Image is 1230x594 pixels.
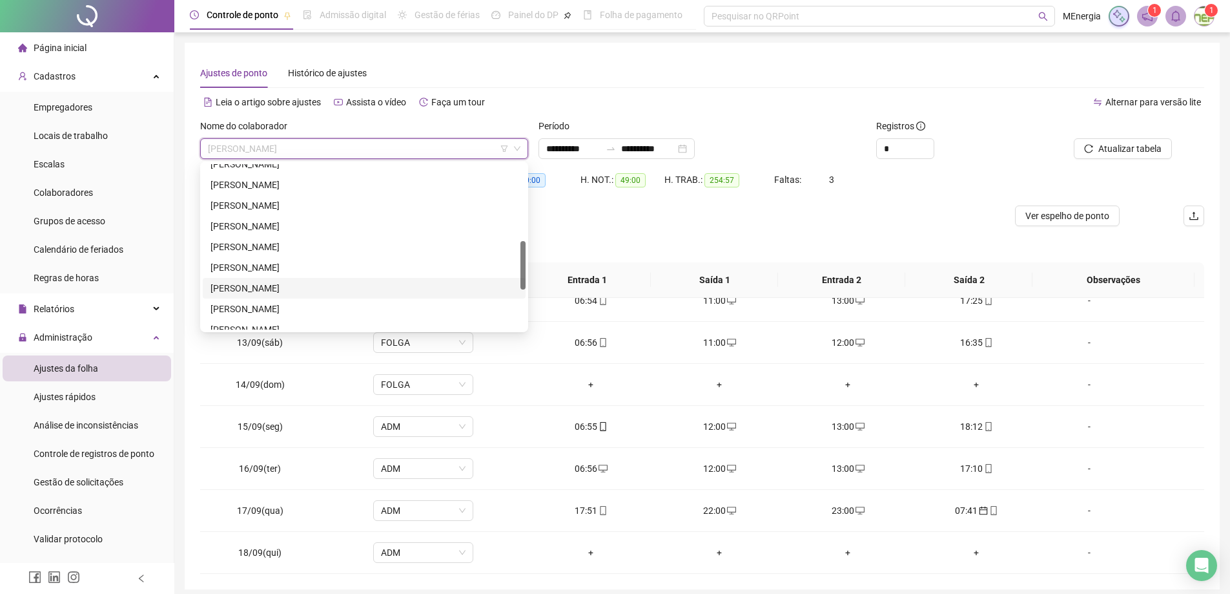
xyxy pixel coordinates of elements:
span: Validar protocolo [34,534,103,544]
img: sparkle-icon.fc2bf0ac1784a2077858766a79e2daf3.svg [1112,9,1126,23]
div: + [666,377,774,392]
span: 00:00 [515,173,546,187]
div: H. TRAB.: [664,173,774,187]
div: 17:51 [537,504,645,518]
div: 18:12 [923,419,1030,434]
span: Análise de inconsistências [34,420,138,430]
span: desktop [854,506,865,515]
span: Leia o artigo sobre ajustes [216,97,321,107]
div: [PERSON_NAME] [210,157,518,171]
div: [PERSON_NAME] [210,260,518,275]
span: Registros [876,119,925,133]
div: - [1051,504,1127,518]
div: LUCIANO ALVES DE OLIVEIRA [203,175,526,195]
span: Relatórios [34,304,74,314]
span: 49:00 [615,173,646,187]
span: file-done [303,10,312,19]
button: Atualizar tabela [1074,138,1172,159]
div: + [537,546,645,560]
span: Grupos de acesso [34,216,105,226]
span: reload [1084,144,1093,153]
div: - [1051,335,1127,350]
span: 17/09(qua) [237,505,283,516]
div: 07:41 [923,504,1030,518]
span: GILSANDRO GOMES DE AGUIAR [208,139,520,158]
span: notification [1142,10,1153,22]
span: mobile [983,464,993,473]
span: 16/09(ter) [239,463,281,474]
span: Ocorrências [34,505,82,516]
span: instagram [67,571,80,584]
span: 254:57 [704,173,739,187]
span: youtube [334,98,343,107]
th: Observações [1032,262,1194,298]
span: pushpin [564,12,571,19]
th: Saída 2 [905,262,1032,298]
span: desktop [854,338,865,347]
span: Link para registro rápido [34,562,132,573]
span: book [583,10,592,19]
span: Folha de pagamento [600,10,682,20]
th: Entrada 1 [524,262,651,298]
span: Assista o vídeo [346,97,406,107]
span: upload [1189,211,1199,221]
div: 23:00 [794,504,902,518]
span: 13/09(sáb) [237,337,283,348]
span: search [1038,12,1048,21]
span: left [137,574,146,583]
span: dashboard [491,10,500,19]
span: 1 [1153,6,1157,15]
div: MARCIO BARBOSA DOS SANTOS [203,257,526,278]
span: lock [18,333,27,342]
span: 1 [1209,6,1214,15]
span: Ajustes de ponto [200,68,267,78]
div: LUIS GUSTAVO DA SILVA NASCIMENTO [203,195,526,216]
span: Locais de trabalho [34,131,108,141]
span: Observações [1043,273,1184,287]
span: Faça um tour [431,97,485,107]
span: Controle de registros de ponto [34,449,154,459]
span: calendar [978,506,988,515]
span: ADM [381,543,466,562]
span: facebook [28,571,41,584]
div: 22:00 [666,504,774,518]
div: - [1051,377,1127,392]
span: Página inicial [34,43,87,53]
span: desktop [726,296,736,305]
span: desktop [726,464,736,473]
label: Período [538,119,578,133]
div: MATHEUS MARQUES LEITE [203,319,526,340]
span: swap-right [606,143,616,154]
span: Ajustes rápidos [34,392,96,402]
span: mobile [597,338,608,347]
span: history [419,98,428,107]
span: 18/09(qui) [238,547,282,558]
span: Histórico de ajustes [288,68,367,78]
span: Empregadores [34,102,92,112]
span: filter [500,145,508,153]
div: + [666,546,774,560]
div: [PERSON_NAME] [210,281,518,295]
div: + [794,377,902,392]
span: Regras de horas [34,273,99,283]
div: 06:56 [537,461,645,476]
span: file-text [203,98,212,107]
span: linkedin [48,571,61,584]
span: file [18,304,27,313]
div: + [537,377,645,392]
div: LAZARO VALDEVINO COSMO [203,154,526,175]
div: [PERSON_NAME] [210,323,518,337]
span: 14/09(dom) [236,379,285,390]
th: Entrada 2 [778,262,905,298]
span: desktop [597,464,608,473]
span: desktop [854,296,865,305]
div: - [1051,419,1127,434]
div: + [794,546,902,560]
span: Faltas: [774,175,803,185]
span: ADM [381,417,466,436]
div: 13:00 [794,419,902,434]
span: sun [398,10,407,19]
sup: Atualize o seu contato no menu Meus Dados [1205,4,1218,17]
div: 13:00 [794,461,902,476]
div: - [1051,293,1127,308]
